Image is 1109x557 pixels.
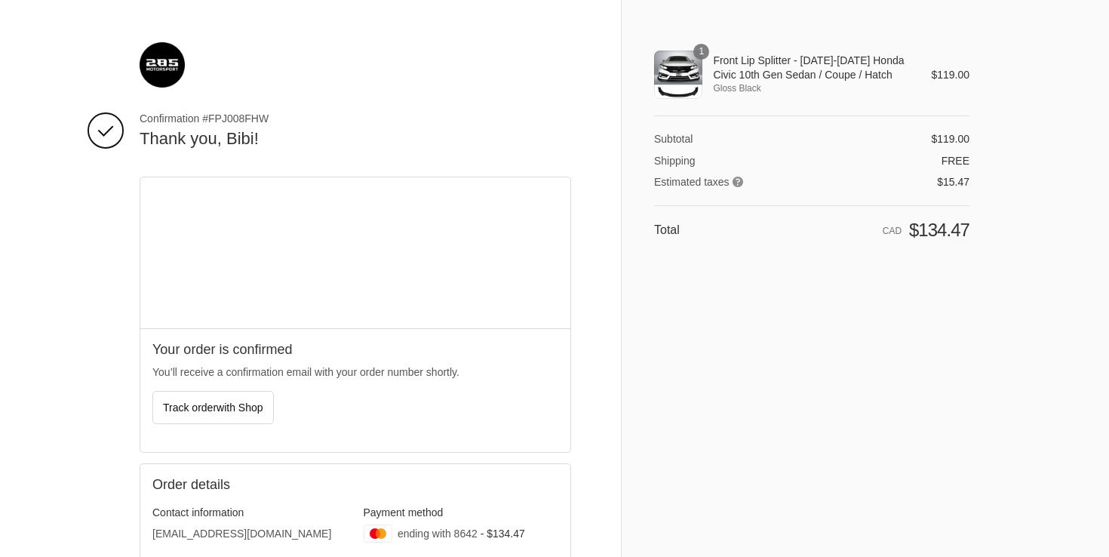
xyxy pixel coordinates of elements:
img: Front Lip Splitter - 2016-2021 Honda Civic 10th Gen Sedan / Coupe / Hatch - Gloss Black [654,51,702,99]
h2: Order details [152,476,355,494]
span: Confirmation #FPJ008FHW [140,112,571,125]
span: $134.47 [909,220,969,240]
span: - $134.47 [481,528,525,540]
span: with Shop [217,402,263,414]
img: 285 Motorsport [140,42,185,88]
span: Free [942,155,969,167]
div: Google map displaying pin point of shipping address: Kleinburg, Ontario [140,177,570,328]
span: Total [654,223,680,236]
h2: Your order is confirmed [152,341,558,359]
span: $119.00 [931,133,969,145]
iframe: Google map displaying pin point of shipping address: Kleinburg, Ontario [140,177,571,328]
h3: Contact information [152,506,348,519]
span: $15.47 [937,176,969,188]
bdo: [EMAIL_ADDRESS][DOMAIN_NAME] [152,528,331,540]
p: You’ll receive a confirmation email with your order number shortly. [152,365,558,380]
span: $119.00 [931,69,969,81]
span: 1 [693,44,709,60]
button: Track orderwith Shop [152,391,274,424]
th: Estimated taxes [654,168,800,189]
span: Gloss Black [713,82,910,95]
span: ending with 8642 [398,528,478,540]
th: Subtotal [654,132,800,146]
span: CAD [883,226,902,236]
span: Shipping [654,155,696,167]
h2: Thank you, Bibi! [140,128,571,150]
span: Track order [163,402,263,414]
span: Front Lip Splitter - [DATE]-[DATE] Honda Civic 10th Gen Sedan / Coupe / Hatch [713,54,910,81]
h3: Payment method [364,506,559,519]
